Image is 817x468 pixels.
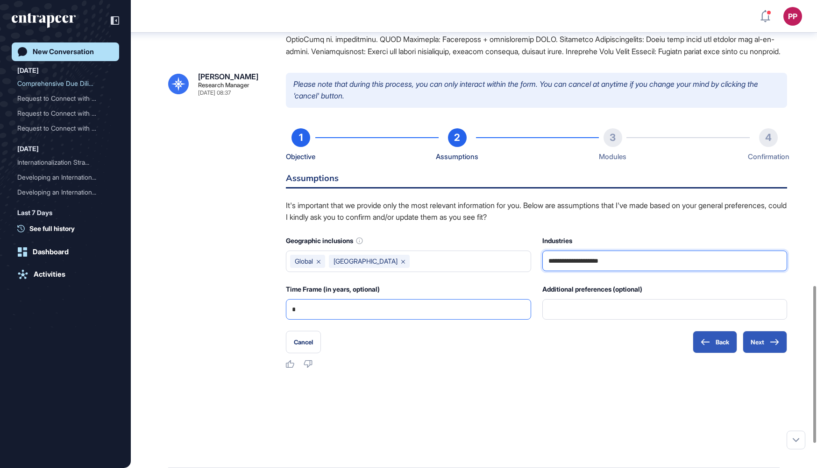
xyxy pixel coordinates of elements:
div: Developing an Internationalization Strategy for Bulutistan: Country Selection, Investment Models,... [17,170,114,185]
div: 1 [291,128,310,147]
div: New Conversation [33,48,94,56]
div: Industries [542,235,788,247]
div: [DATE] 08:37 [198,90,231,96]
div: Request to Connect with R... [17,106,106,121]
div: Geographic inclusions [286,235,531,247]
div: Request to Connect with R... [17,121,106,136]
div: 3 [604,128,622,147]
div: 4 [759,128,778,147]
div: [DATE] [17,143,39,154]
a: Activities [12,265,119,284]
span: Global [295,258,313,265]
div: Dashboard [33,248,69,256]
span: See full history [29,224,75,233]
div: Assumptions [436,151,478,163]
div: [PERSON_NAME] [198,73,258,80]
div: 2 [448,128,467,147]
button: Cancel [286,331,321,353]
div: [DATE] [17,65,39,76]
div: Internationalization Strategy Development for Bulutistan: Market Assessment and Investment Models... [17,155,114,170]
p: Please note that during this process, you can only interact within the form. You can cancel at an... [286,73,787,108]
div: Comprehensive Due Diligence and Competitor Intelligence Report for RapidMule – Gamified Loyalty SaaS [17,76,114,91]
div: Confirmation [748,151,789,163]
div: Research Manager [198,82,249,88]
button: Back [693,331,737,353]
div: Request to Connect with Reese [17,121,114,136]
p: It's important that we provide only the most relevant information for you. Below are assumptions ... [286,200,787,224]
div: Developing an Internationalization Strategy for Bulutistan: Country Selection, Investment Models,... [17,185,114,200]
a: Dashboard [12,243,119,261]
div: Additional preferences (optional) [542,283,788,295]
div: Time Frame (in years, optional) [286,283,531,295]
div: Developing an Internation... [17,170,106,185]
div: Developing an Internation... [17,185,106,200]
div: Comprehensive Due Diligen... [17,76,106,91]
div: Objective [286,151,315,163]
a: New Conversation [12,42,119,61]
h6: Assumptions [286,174,787,189]
button: PP [783,7,802,26]
div: Request to Connect with R... [17,91,106,106]
a: See full history [17,224,119,233]
div: Request to Connect with Reese [17,106,114,121]
button: Next [743,331,787,353]
span: [GEOGRAPHIC_DATA] [334,258,398,265]
div: Activities [34,270,65,279]
div: Modules [599,151,626,163]
div: Last 7 Days [17,207,52,218]
div: entrapeer-logo [12,13,76,28]
div: Request to Connect with Reese [17,91,114,106]
div: Internationalization Stra... [17,155,106,170]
